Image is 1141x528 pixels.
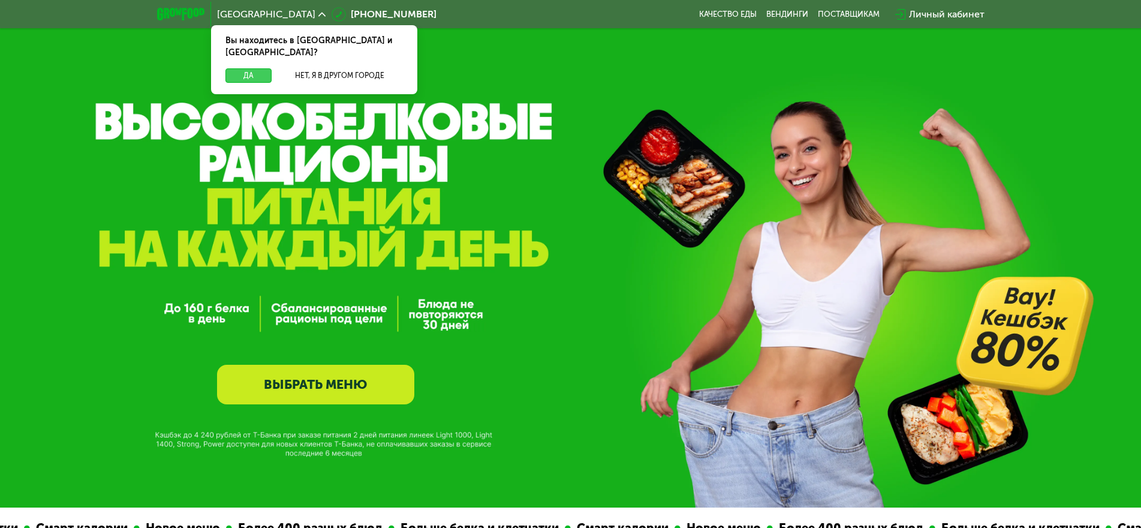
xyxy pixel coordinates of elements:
[225,68,272,83] button: Да
[699,10,757,19] a: Качество еды
[217,365,414,404] a: ВЫБРАТЬ МЕНЮ
[217,10,315,19] span: [GEOGRAPHIC_DATA]
[818,10,880,19] div: поставщикам
[909,7,985,22] div: Личный кабинет
[276,68,403,83] button: Нет, я в другом городе
[211,25,417,68] div: Вы находитесь в [GEOGRAPHIC_DATA] и [GEOGRAPHIC_DATA]?
[766,10,808,19] a: Вендинги
[332,7,436,22] a: [PHONE_NUMBER]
